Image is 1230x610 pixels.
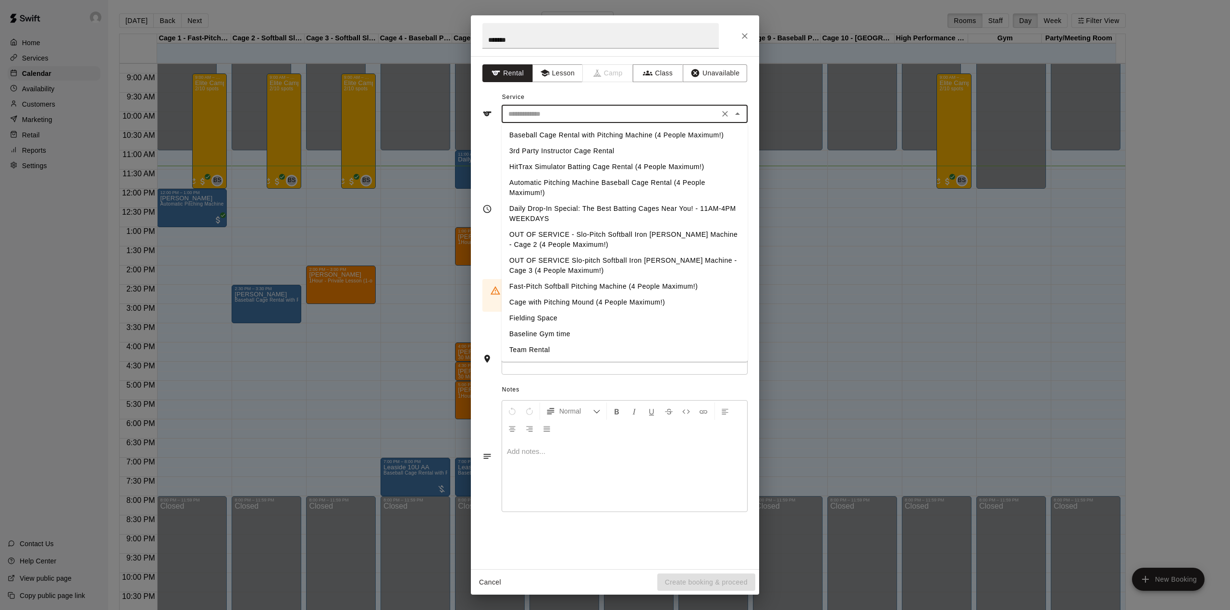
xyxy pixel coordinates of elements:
[521,420,538,437] button: Right Align
[643,403,660,420] button: Format Underline
[482,64,533,82] button: Rental
[609,403,625,420] button: Format Bold
[502,201,748,227] li: Daily Drop-In Special: The Best Batting Cages Near You! - 11AM-4PM WEEKDAYS
[504,420,520,437] button: Center Align
[502,279,748,294] li: Fast-Pitch Softball Pitching Machine (4 People Maximum!)
[502,227,748,253] li: OUT OF SERVICE - Slo-Pitch Softball Iron [PERSON_NAME] Machine - Cage 2 (4 People Maximum!)
[683,64,747,82] button: Unavailable
[633,64,683,82] button: Class
[542,403,604,420] button: Formatting Options
[521,403,538,420] button: Redo
[504,403,520,420] button: Undo
[678,403,694,420] button: Insert Code
[502,342,748,358] li: Team Rental
[539,420,555,437] button: Justify Align
[502,175,748,201] li: Automatic Pitching Machine Baseball Cage Rental (4 People Maximum!)
[502,310,748,326] li: Fielding Space
[559,406,593,416] span: Normal
[583,64,633,82] span: Camps can only be created in the Services page
[475,573,505,591] button: Cancel
[532,64,583,82] button: Lesson
[482,354,492,364] svg: Rooms
[736,27,753,45] button: Close
[482,204,492,214] svg: Timing
[502,143,748,159] li: 3rd Party Instructor Cage Rental
[502,94,525,100] span: Service
[502,127,748,143] li: Baseball Cage Rental with Pitching Machine (4 People Maximum!)
[502,326,748,342] li: Baseline Gym time
[502,253,748,279] li: OUT OF SERVICE Slo-pitch Softball Iron [PERSON_NAME] Machine - Cage 3 (4 People Maximum!)
[661,403,677,420] button: Format Strikethrough
[695,403,712,420] button: Insert Link
[482,451,492,461] svg: Notes
[482,109,492,119] svg: Service
[718,107,732,121] button: Clear
[626,403,642,420] button: Format Italics
[502,382,748,398] span: Notes
[717,403,733,420] button: Left Align
[731,107,744,121] button: Close
[502,294,748,310] li: Cage with Pitching Mound (4 People Maximum!)
[502,159,748,175] li: HitTrax Simulator Batting Cage Rental (4 People Maximum!)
